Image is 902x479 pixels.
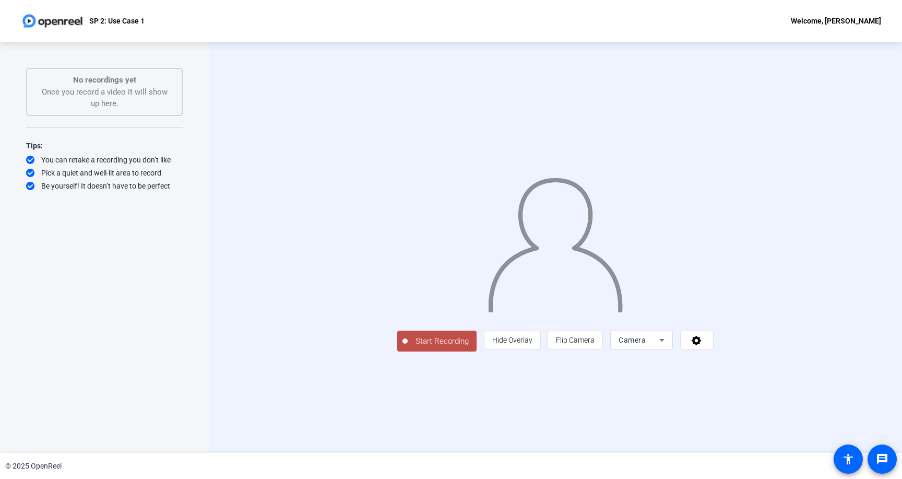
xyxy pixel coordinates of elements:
button: Flip Camera [548,331,603,349]
div: Once you record a video it will show up here. [38,74,171,110]
button: Hide Overlay [484,331,541,349]
mat-icon: message [876,453,888,465]
p: SP 2: Use Case 1 [89,15,145,27]
span: Camera [619,336,646,344]
div: You can retake a recording you don’t like [26,155,183,165]
button: Start Recording [397,331,477,352]
div: Pick a quiet and well-lit area to record [26,168,183,178]
div: © 2025 OpenReel [5,461,62,472]
p: No recordings yet [38,74,171,86]
span: Hide Overlay [492,336,532,344]
div: Welcome, [PERSON_NAME] [791,15,881,27]
div: Be yourself! It doesn’t have to be perfect [26,181,183,191]
div: Tips: [26,139,183,152]
span: Start Recording [408,335,477,347]
mat-icon: accessibility [842,453,854,465]
img: OpenReel logo [21,10,84,31]
img: overlay [487,170,624,312]
span: Flip Camera [556,336,595,344]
